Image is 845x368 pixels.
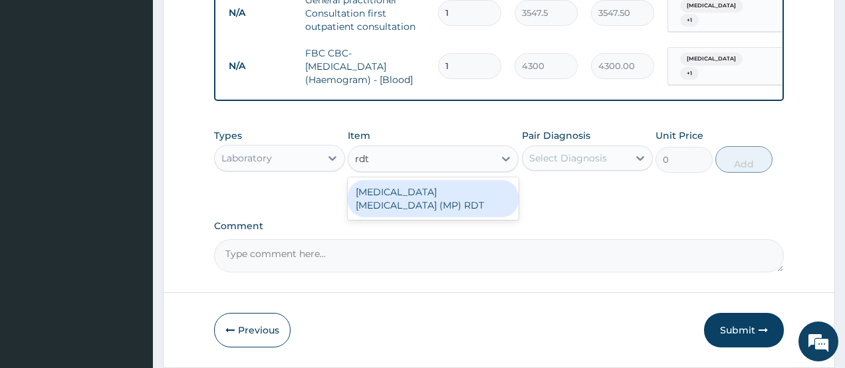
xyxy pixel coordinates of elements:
div: Minimize live chat window [218,7,250,39]
span: [MEDICAL_DATA] [680,52,743,66]
span: + 1 [680,67,699,80]
span: + 1 [680,14,699,27]
span: We're online! [77,104,183,238]
label: Types [214,130,242,141]
img: d_794563401_company_1708531726252_794563401 [25,66,54,100]
div: Chat with us now [69,74,223,92]
div: [MEDICAL_DATA] [MEDICAL_DATA] (MP) RDT [348,180,519,217]
label: Pair Diagnosis [522,129,590,142]
div: Laboratory [221,151,272,165]
label: Item [348,129,370,142]
button: Add [715,146,773,173]
button: Previous [214,313,291,347]
td: FBC CBC-[MEDICAL_DATA] (Haemogram) - [Blood] [299,40,431,93]
div: Select Diagnosis [529,151,607,165]
label: Comment [214,221,785,232]
button: Submit [704,313,784,347]
textarea: Type your message and hit 'Enter' [7,235,253,282]
td: N/A [222,54,299,78]
td: N/A [222,1,299,25]
label: Unit Price [656,129,703,142]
